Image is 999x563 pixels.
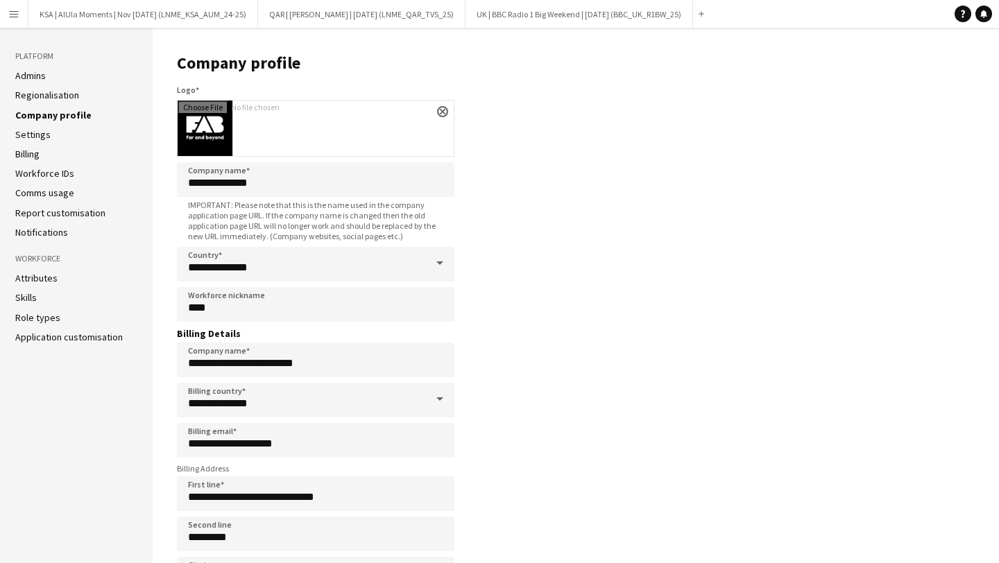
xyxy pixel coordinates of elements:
[28,1,258,28] button: KSA | AlUla Moments | Nov [DATE] (LNME_KSA_AUM_24-25)
[15,89,79,101] a: Regionalisation
[177,463,454,474] h3: Billing Address
[15,128,51,141] a: Settings
[15,311,60,324] a: Role types
[177,53,454,73] h1: Company profile
[258,1,466,28] button: QAR | [PERSON_NAME] | [DATE] (LNME_QAR_TVS_25)
[466,1,693,28] button: UK | BBC Radio 1 Big Weekend | [DATE] (BBC_UK_R1BW_25)
[15,331,123,343] a: Application customisation
[15,69,46,82] a: Admins
[15,291,37,304] a: Skills
[15,109,92,121] a: Company profile
[177,327,454,340] h3: Billing Details
[15,226,68,239] a: Notifications
[15,167,74,180] a: Workforce IDs
[15,187,74,199] a: Comms usage
[15,272,58,284] a: Attributes
[15,207,105,219] a: Report customisation
[15,50,137,62] h3: Platform
[177,200,454,241] span: IMPORTANT: Please note that this is the name used in the company application page URL. If the com...
[15,148,40,160] a: Billing
[15,252,137,265] h3: Workforce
